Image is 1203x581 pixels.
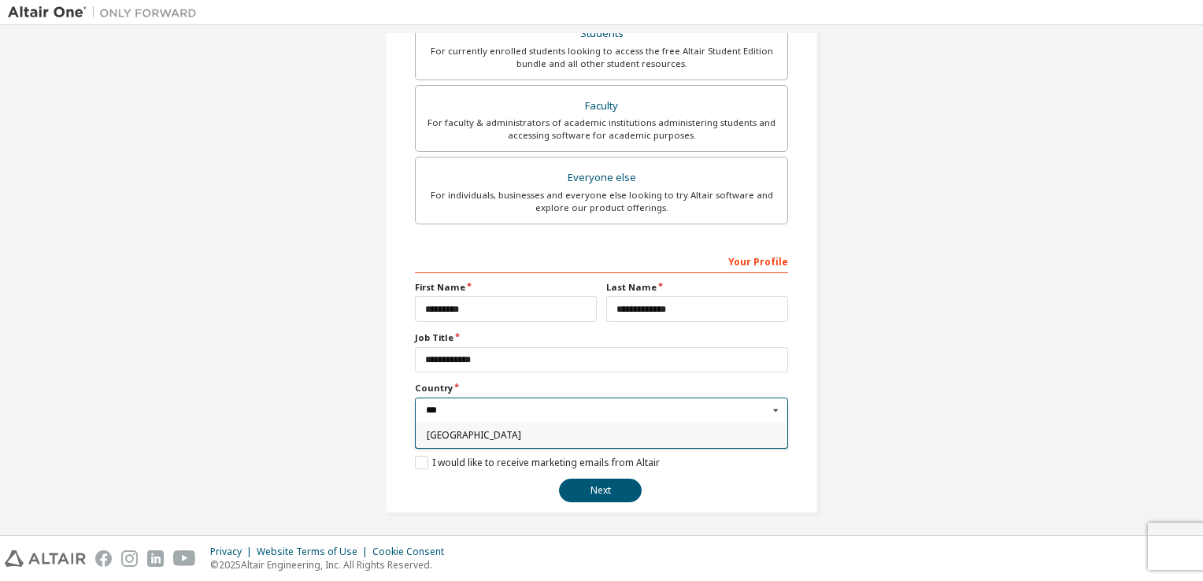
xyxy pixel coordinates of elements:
div: Students [425,23,778,45]
label: Country [415,382,788,394]
div: For faculty & administrators of academic institutions administering students and accessing softwa... [425,117,778,142]
label: First Name [415,281,597,294]
div: For currently enrolled students looking to access the free Altair Student Edition bundle and all ... [425,45,778,70]
div: Faculty [425,95,778,117]
div: Website Terms of Use [257,546,372,558]
img: altair_logo.svg [5,550,86,567]
div: Cookie Consent [372,546,453,558]
img: linkedin.svg [147,550,164,567]
div: For individuals, businesses and everyone else looking to try Altair software and explore our prod... [425,189,778,214]
label: I would like to receive marketing emails from Altair [415,456,660,469]
img: instagram.svg [121,550,138,567]
label: Last Name [606,281,788,294]
div: Privacy [210,546,257,558]
p: © 2025 Altair Engineering, Inc. All Rights Reserved. [210,558,453,572]
img: youtube.svg [173,550,196,567]
div: Everyone else [425,167,778,189]
img: Altair One [8,5,205,20]
span: [GEOGRAPHIC_DATA] [427,431,777,440]
button: Next [559,479,642,502]
img: facebook.svg [95,550,112,567]
div: Your Profile [415,248,788,273]
label: Job Title [415,331,788,344]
